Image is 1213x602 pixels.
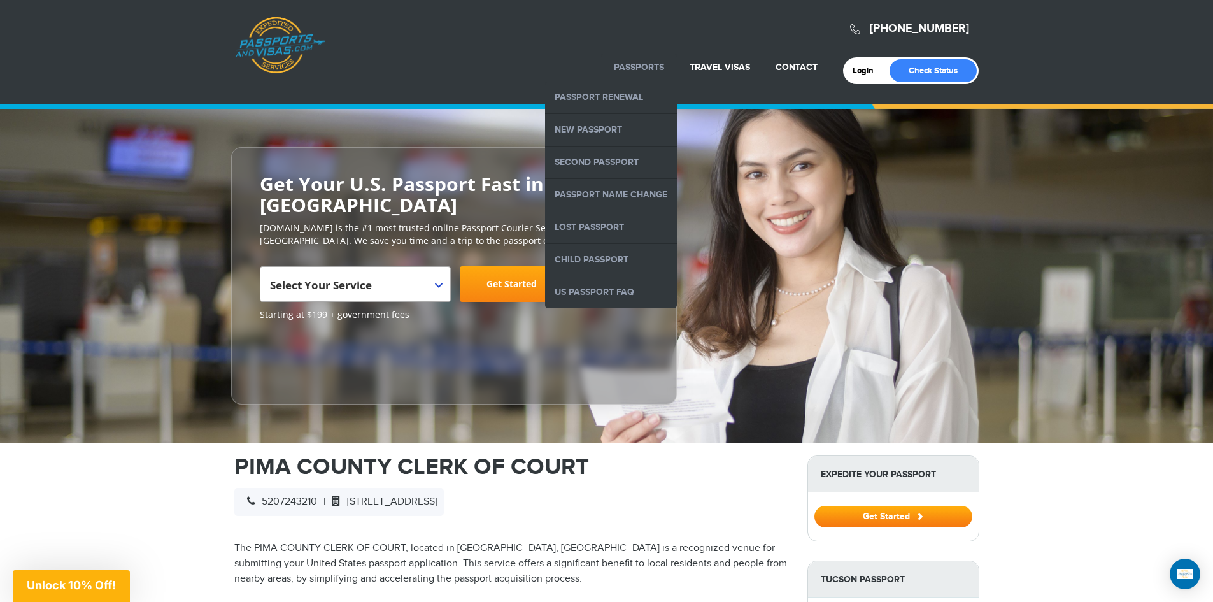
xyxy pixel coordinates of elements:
[260,327,355,391] iframe: Customer reviews powered by Trustpilot
[776,62,818,73] a: Contact
[260,266,451,302] span: Select Your Service
[460,266,564,302] a: Get Started
[808,456,979,492] strong: Expedite Your Passport
[614,62,664,73] a: Passports
[234,541,788,587] p: The PIMA COUNTY CLERK OF COURT, located in [GEOGRAPHIC_DATA], [GEOGRAPHIC_DATA] is a recognized v...
[260,222,648,247] p: [DOMAIN_NAME] is the #1 most trusted online Passport Courier Service in [GEOGRAPHIC_DATA]. We sav...
[690,62,750,73] a: Travel Visas
[545,114,677,146] a: New Passport
[270,271,437,307] span: Select Your Service
[545,244,677,276] a: Child Passport
[814,506,972,527] button: Get Started
[545,147,677,178] a: Second Passport
[545,276,677,308] a: US Passport FAQ
[241,496,317,508] span: 5207243210
[13,570,130,602] div: Unlock 10% Off!
[1170,559,1200,589] div: Open Intercom Messenger
[808,561,979,598] strong: Tucson Passport
[853,66,883,76] a: Login
[234,455,788,478] h1: PIMA COUNTY CLERK OF COURT
[890,59,977,82] a: Check Status
[545,211,677,243] a: Lost Passport
[545,179,677,211] a: Passport Name Change
[27,578,116,592] span: Unlock 10% Off!
[234,488,444,516] div: |
[235,17,325,74] a: Passports & [DOMAIN_NAME]
[870,22,969,36] a: [PHONE_NUMBER]
[814,511,972,521] a: Get Started
[260,173,648,215] h2: Get Your U.S. Passport Fast in [GEOGRAPHIC_DATA]
[325,496,437,508] span: [STREET_ADDRESS]
[260,308,648,321] span: Starting at $199 + government fees
[270,278,372,292] span: Select Your Service
[545,82,677,113] a: Passport Renewal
